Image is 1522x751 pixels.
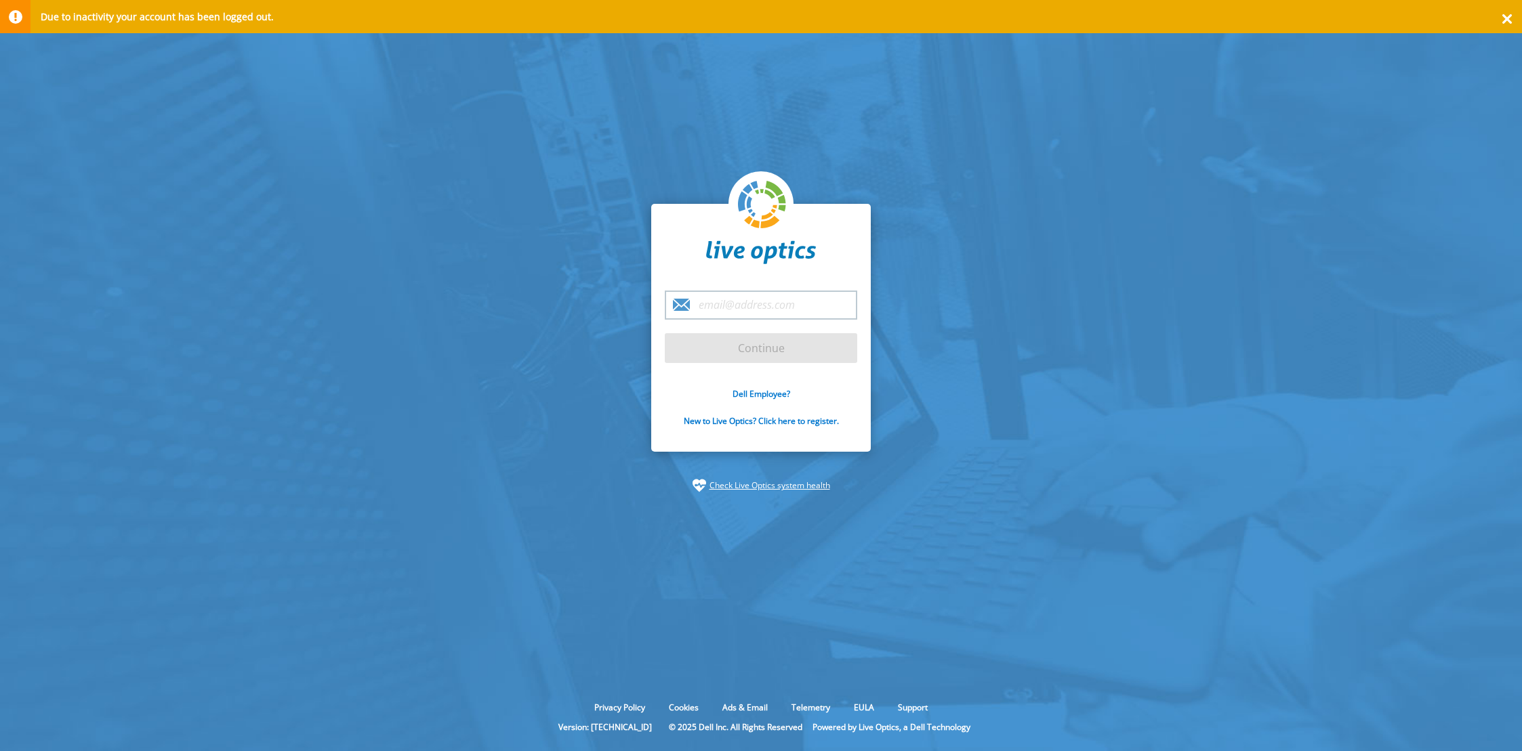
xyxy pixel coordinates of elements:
[706,240,816,265] img: liveoptics-word.svg
[659,702,709,713] a: Cookies
[693,479,706,492] img: status-check-icon.svg
[662,721,809,733] li: © 2025 Dell Inc. All Rights Reserved
[584,702,655,713] a: Privacy Policy
[552,721,659,733] li: Version: [TECHNICAL_ID]
[665,291,857,320] input: email@address.com
[709,479,830,492] a: Check Live Optics system health
[888,702,938,713] a: Support
[684,415,839,427] a: New to Live Optics? Click here to register.
[844,702,884,713] a: EULA
[738,181,787,230] img: liveoptics-logo.svg
[781,702,840,713] a: Telemetry
[813,721,970,733] li: Powered by Live Optics, a Dell Technology
[712,702,778,713] a: Ads & Email
[733,388,790,400] a: Dell Employee?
